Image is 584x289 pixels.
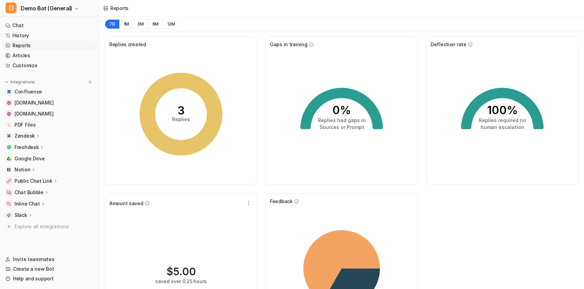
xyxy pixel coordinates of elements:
[7,112,11,116] img: www.airbnb.com
[10,79,35,85] p: Integrations
[14,121,36,128] span: PDF Files
[3,154,96,163] a: Google DriveGoogle Drive
[318,117,366,123] tspan: Replies had gaps in
[14,99,53,106] span: [DOMAIN_NAME]
[109,41,146,48] span: Replies created
[14,132,35,139] p: Zendesk
[3,61,96,70] a: Customize
[3,264,96,274] a: Create a new Bot
[148,19,163,29] button: 6M
[270,198,293,205] span: Feedback
[7,134,11,138] img: Zendesk
[14,88,42,95] span: Confluence
[3,21,96,30] a: Chat
[7,90,11,94] img: Confluence
[7,157,11,161] img: Google Drive
[14,221,93,232] span: Explore all integrations
[7,123,11,127] img: PDF Files
[163,19,179,29] button: 12M
[14,178,52,185] p: Public Chat Link
[3,41,96,50] a: Reports
[109,200,143,207] span: Amount saved
[178,104,185,117] tspan: 3
[173,265,196,278] span: 5.00
[7,145,11,149] img: Freshdesk
[172,116,190,122] tspan: Replies
[7,168,11,172] img: Notion
[14,144,39,151] p: Freshdesk
[332,103,351,117] tspan: 0%
[7,213,11,217] img: Slack
[119,19,133,29] button: 1M
[167,265,196,278] div: $
[3,51,96,60] a: Articles
[110,4,129,12] div: Reports
[7,202,11,206] img: Inline Chat
[6,223,12,230] img: explore all integrations
[14,200,40,207] p: Inline Chat
[431,41,466,48] span: Deflection rate
[3,222,96,231] a: Explore all integrations
[3,98,96,108] a: www.atlassian.com[DOMAIN_NAME]
[7,101,11,105] img: www.atlassian.com
[7,179,11,183] img: Public Chat Link
[105,19,119,29] button: 7D
[3,255,96,264] a: Invite teammates
[6,2,17,13] span: D
[3,120,96,130] a: PDF FilesPDF Files
[88,80,92,84] img: menu_add.svg
[3,274,96,283] a: Help and support
[320,124,364,130] tspan: Sources or Prompt
[133,19,148,29] button: 3M
[7,190,11,195] img: Chat Bubble
[481,124,524,130] tspan: human escalation
[14,110,53,117] span: [DOMAIN_NAME]
[479,117,526,123] tspan: Replies required no
[3,31,96,40] a: History
[3,87,96,97] a: ConfluenceConfluence
[3,109,96,119] a: www.airbnb.com[DOMAIN_NAME]
[14,166,30,173] p: Notion
[487,103,518,117] tspan: 100%
[4,80,9,84] img: expand menu
[14,189,43,196] p: Chat Bubble
[270,41,308,48] span: Gaps in training
[14,155,45,162] span: Google Drive
[21,3,72,13] span: Demo Bot (General)
[14,212,27,219] p: Slack
[155,278,207,285] div: saved over 0.25 hours
[3,79,37,86] button: Integrations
